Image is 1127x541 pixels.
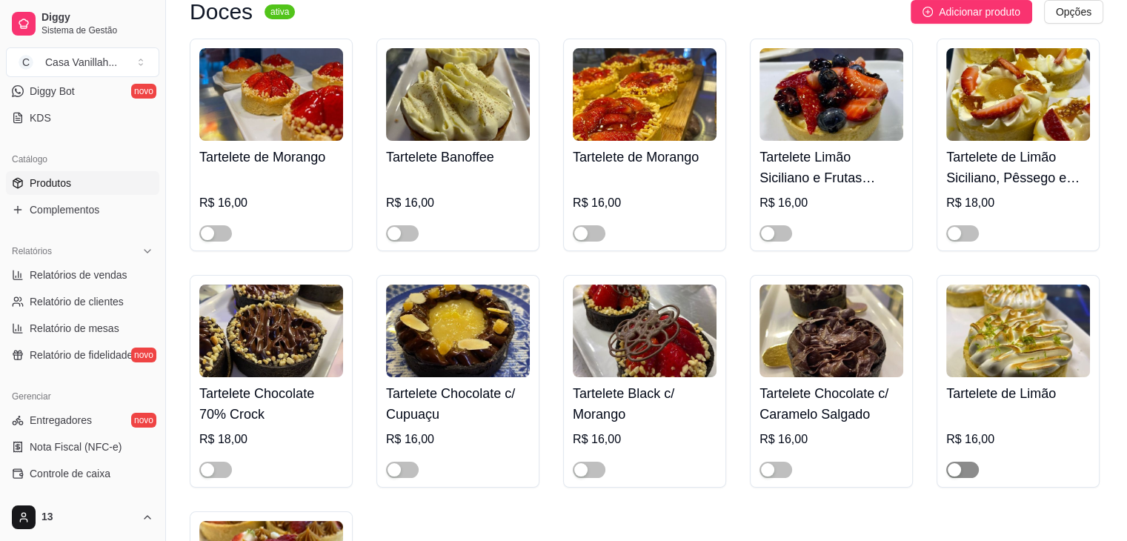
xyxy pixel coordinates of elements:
div: Casa Vanillah ... [45,55,117,70]
div: Catálogo [6,147,159,171]
span: Entregadores [30,413,92,428]
a: Controle de fiado [6,488,159,512]
div: R$ 18,00 [946,194,1090,212]
span: Relatórios [12,245,52,257]
span: C [19,55,33,70]
span: Relatório de clientes [30,294,124,309]
span: plus-circle [922,7,933,17]
span: Controle de fiado [30,493,109,508]
span: Relatório de fidelidade [30,348,133,362]
div: Gerenciar [6,385,159,408]
h4: Tartelete Limão Siciliano e Frutas Vermelhas [759,147,903,188]
h3: Doces [190,3,253,21]
button: 13 [6,499,159,535]
img: product-image [759,48,903,141]
span: Controle de caixa [30,466,110,481]
span: Adicionar produto [939,4,1020,20]
span: 13 [41,511,136,524]
div: R$ 16,00 [946,431,1090,448]
span: Nota Fiscal (NFC-e) [30,439,122,454]
span: Sistema de Gestão [41,24,153,36]
span: Diggy Bot [30,84,75,99]
img: product-image [386,285,530,377]
sup: ativa [265,4,295,19]
div: R$ 16,00 [386,431,530,448]
h4: Tartelete Banoffee [386,147,530,167]
img: product-image [199,285,343,377]
h4: Tartelete de Morango [199,147,343,167]
img: product-image [759,285,903,377]
a: Complementos [6,198,159,222]
div: R$ 18,00 [199,431,343,448]
img: product-image [573,285,717,377]
div: R$ 16,00 [573,194,717,212]
a: Relatório de fidelidadenovo [6,343,159,367]
a: Controle de caixa [6,462,159,485]
span: KDS [30,110,51,125]
a: Entregadoresnovo [6,408,159,432]
a: Nota Fiscal (NFC-e) [6,435,159,459]
span: Relatórios de vendas [30,268,127,282]
img: product-image [573,48,717,141]
a: Relatórios de vendas [6,263,159,287]
span: Opções [1056,4,1091,20]
span: Produtos [30,176,71,190]
h4: Tartelete Chocolate c/ Caramelo Salgado [759,383,903,425]
div: R$ 16,00 [386,194,530,212]
h4: Tartelete de Limão Siciliano, Pêssego e [PERSON_NAME] [946,147,1090,188]
a: Diggy Botnovo [6,79,159,103]
a: Produtos [6,171,159,195]
img: product-image [386,48,530,141]
h4: Tartelete Black c/ Morango [573,383,717,425]
div: R$ 16,00 [759,431,903,448]
a: Relatório de mesas [6,316,159,340]
img: product-image [199,48,343,141]
div: R$ 16,00 [573,431,717,448]
span: Diggy [41,11,153,24]
a: DiggySistema de Gestão [6,6,159,42]
h4: Tartelete Chocolate 70% Crock [199,383,343,425]
h4: Tartelete de Morango [573,147,717,167]
h4: Tartelete Chocolate c/ Cupuaçu [386,383,530,425]
button: Select a team [6,47,159,77]
span: Relatório de mesas [30,321,119,336]
img: product-image [946,48,1090,141]
div: R$ 16,00 [199,194,343,212]
span: Complementos [30,202,99,217]
img: product-image [946,285,1090,377]
a: KDS [6,106,159,130]
div: R$ 16,00 [759,194,903,212]
a: Relatório de clientes [6,290,159,313]
h4: Tartelete de Limão [946,383,1090,404]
